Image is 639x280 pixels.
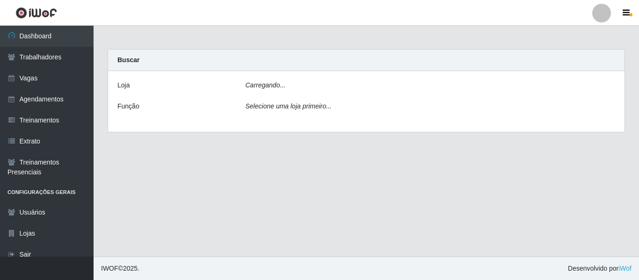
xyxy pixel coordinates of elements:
span: Desenvolvido por [568,264,632,273]
a: iWof [618,265,632,272]
label: Função [117,101,139,111]
span: © 2025 . [101,264,139,273]
strong: Buscar [117,56,139,64]
span: IWOF [101,265,118,272]
img: CoreUI Logo [15,7,57,19]
i: Carregando... [246,81,286,89]
i: Selecione uma loja primeiro... [246,102,332,110]
label: Loja [117,80,130,90]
